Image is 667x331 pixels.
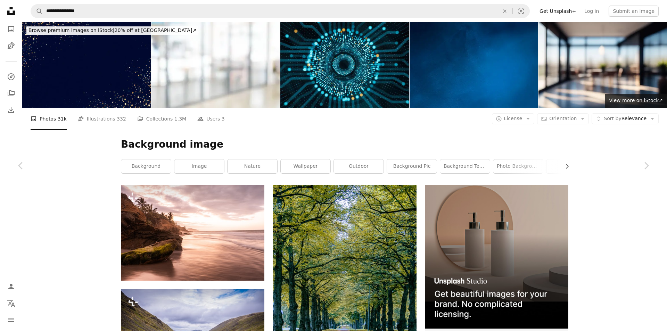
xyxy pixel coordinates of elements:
[513,5,529,18] button: Visual search
[334,159,384,173] a: outdoor
[228,159,277,173] a: nature
[4,280,18,293] a: Log in / Sign up
[151,22,280,108] img: Blurred background : blur office with bokeh light background, banner, business concept
[4,22,18,36] a: Photos
[121,185,264,280] img: a rock on the beach with a mossy log on it
[535,6,580,17] a: Get Unsplash+
[561,159,568,173] button: scroll list to the right
[537,113,589,124] button: Orientation
[222,115,225,123] span: 3
[625,132,667,199] a: Next
[609,98,663,103] span: View more on iStock ↗
[4,313,18,327] button: Menu
[121,230,264,236] a: a rock on the beach with a mossy log on it
[22,22,151,108] img: Christmas background
[504,116,522,121] span: License
[281,159,330,173] a: wallpaper
[497,5,512,18] button: Clear
[410,22,538,108] img: Dark blue grunge background
[538,22,667,108] img: Defocused background image of a spacious hallway in a modern office.
[592,113,659,124] button: Sort byRelevance
[492,113,535,124] button: License
[28,27,196,33] span: 20% off at [GEOGRAPHIC_DATA] ↗
[197,108,225,130] a: Users 3
[121,138,568,151] h1: Background image
[604,115,647,122] span: Relevance
[121,159,171,173] a: background
[440,159,490,173] a: background texture
[137,108,186,130] a: Collections 1.3M
[4,296,18,310] button: Language
[78,108,126,130] a: Illustrations 332
[580,6,603,17] a: Log in
[4,86,18,100] a: Collections
[4,103,18,117] a: Download History
[546,159,596,173] a: pattern
[28,27,114,33] span: Browse premium images on iStock |
[387,159,437,173] a: background pic
[425,185,568,328] img: file-1715714113747-b8b0561c490eimage
[174,115,186,123] span: 1.3M
[609,6,659,17] button: Submit an image
[604,116,621,121] span: Sort by
[280,22,409,108] img: Abstract Quantum Computing
[4,70,18,84] a: Explore
[605,94,667,108] a: View more on iStock↗
[549,116,577,121] span: Orientation
[4,39,18,53] a: Illustrations
[493,159,543,173] a: photo background
[22,22,203,39] a: Browse premium images on iStock|20% off at [GEOGRAPHIC_DATA]↗
[273,289,416,296] a: a path in a park lined with trees
[174,159,224,173] a: image
[31,4,530,18] form: Find visuals sitewide
[117,115,126,123] span: 332
[31,5,43,18] button: Search Unsplash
